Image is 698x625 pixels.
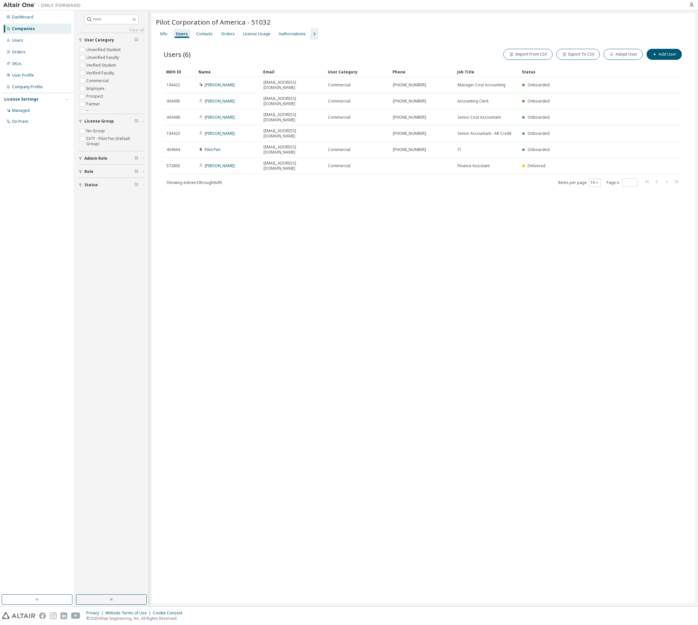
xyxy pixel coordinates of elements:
span: User Category [84,38,114,43]
div: Cookie Consent [153,610,186,616]
span: Clear filter [134,119,138,124]
img: linkedin.svg [60,612,67,619]
span: Onboarded [528,131,550,136]
span: Manager Cost Accounting [457,82,506,88]
div: Contacts [196,31,213,37]
div: Users [176,31,188,37]
span: Commercial [328,99,350,104]
span: [PHONE_NUMBER] [393,99,426,104]
div: MDH ID [166,67,193,77]
span: Items per page [558,178,601,187]
span: [EMAIL_ADDRESS][DOMAIN_NAME] [263,145,322,155]
div: Managed [12,108,30,113]
span: Clear filter [134,156,138,161]
div: Users [12,38,23,43]
button: Admin Role [79,151,144,166]
span: Commercial [328,82,350,88]
span: Page n. [607,178,638,187]
div: Info [160,31,167,37]
button: License Group [79,114,144,128]
span: Onboarded [528,114,550,120]
div: User Category [328,67,387,77]
button: Add User [647,49,682,60]
span: Clear filter [134,169,138,174]
span: Finance Assistant [457,163,490,168]
img: youtube.svg [71,612,81,619]
span: Commercial [328,115,350,120]
label: Partner [86,100,101,108]
label: Unverified Faculty [86,54,120,61]
label: Trial [86,108,96,116]
a: Clear all [79,27,144,33]
div: Phone [392,67,452,77]
span: [PHONE_NUMBER] [393,82,426,88]
span: 572803 [166,163,180,168]
div: Email [263,67,323,77]
img: Altair One [3,2,84,8]
label: Unverified Student [86,46,122,54]
a: [PERSON_NAME] [205,98,235,104]
span: Accounting Clerk [457,99,489,104]
a: [PERSON_NAME] [205,163,235,168]
span: [EMAIL_ADDRESS][DOMAIN_NAME] [263,80,322,90]
p: © 2025 Altair Engineering, Inc. All Rights Reserved. [86,616,186,621]
a: [PERSON_NAME] [205,114,235,120]
span: [EMAIL_ADDRESS][DOMAIN_NAME] [263,128,322,139]
span: Users (6) [164,50,191,59]
div: Orders [221,31,235,37]
div: Dashboard [12,15,33,20]
span: Onboarded [528,82,550,88]
button: Adopt User [604,49,643,60]
span: Delivered [528,163,545,168]
span: 404496 [166,115,180,120]
img: facebook.svg [39,612,46,619]
div: License Settings [4,97,38,102]
div: On Prem [12,119,28,124]
div: Companies [12,26,35,31]
span: Commercial [328,147,350,152]
div: User Profile [12,73,34,78]
div: Authorizations [279,31,306,37]
a: Pilot Pen [205,147,220,152]
img: altair_logo.svg [2,612,35,619]
span: Commercial [328,163,350,168]
span: [EMAIL_ADDRESS][DOMAIN_NAME] [263,112,322,123]
span: 194423 [166,131,180,136]
button: 10 [590,180,599,185]
button: User Category [79,33,144,47]
span: Status [84,182,98,188]
span: 404664 [166,147,180,152]
span: 194422 [166,82,180,88]
img: instagram.svg [50,612,57,619]
label: No Group [86,127,106,135]
span: License Group [84,119,114,124]
div: Privacy [86,610,105,616]
label: Employee [86,85,106,92]
span: Clear filter [134,182,138,188]
span: Clear filter [134,38,138,43]
span: 404495 [166,99,180,104]
div: Orders [12,49,26,55]
a: [PERSON_NAME] [205,131,235,136]
div: License Usage [243,31,270,37]
span: Onboarded [528,98,550,104]
span: IT [457,147,461,152]
span: Showing entries 1 through 6 of 6 [166,180,222,185]
button: Import From CSV [503,49,553,60]
span: Onboarded [528,147,550,152]
div: Company Profile [12,84,43,90]
span: [EMAIL_ADDRESS][DOMAIN_NAME] [263,161,322,171]
span: [PHONE_NUMBER] [393,131,426,136]
button: Status [79,178,144,192]
div: SKUs [12,61,22,66]
span: [PHONE_NUMBER] [393,147,426,152]
label: Commercial [86,77,110,85]
label: Verified Faculty [86,69,115,77]
span: Pilot Corporation of America - 51032 [156,17,271,27]
span: Senior Accountant - AR Credit [457,131,511,136]
span: [EMAIL_ADDRESS][DOMAIN_NAME] [263,96,322,106]
label: 5371 - Pilot Pen (Default Group) [86,135,144,148]
button: Role [79,165,144,179]
div: Job Title [457,67,517,77]
div: Name [199,67,258,77]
